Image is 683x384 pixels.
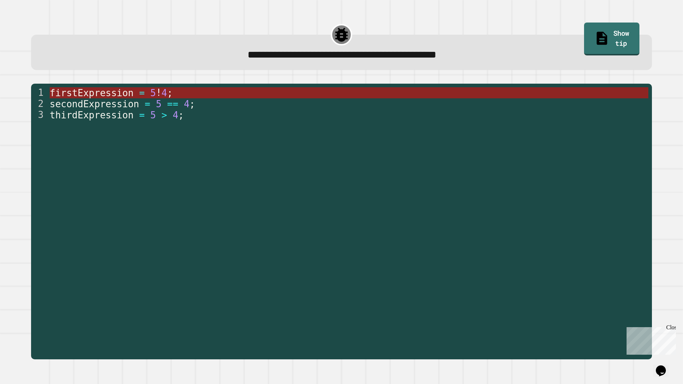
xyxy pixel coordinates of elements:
span: 5 [150,110,156,120]
span: ; [167,88,173,98]
div: Chat with us now!Close [3,3,49,45]
span: == [167,99,178,109]
div: 1 [31,87,48,98]
span: 4 [161,88,167,98]
span: = [145,99,150,109]
span: = [139,110,145,120]
iframe: chat widget [624,324,676,355]
span: 4 [173,110,179,120]
span: > [161,110,167,120]
span: = [139,88,145,98]
span: secondExpression [50,99,139,109]
div: 2 [31,98,48,109]
iframe: chat widget [653,355,676,377]
span: 5 [156,99,162,109]
span: 4 [184,99,190,109]
div: 3 [31,109,48,120]
span: ; [178,110,184,120]
span: firstExpression [50,88,134,98]
span: ; [190,99,195,109]
span: 5 [150,88,156,98]
span: thirdExpression [50,110,134,120]
a: Show tip [584,23,639,55]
